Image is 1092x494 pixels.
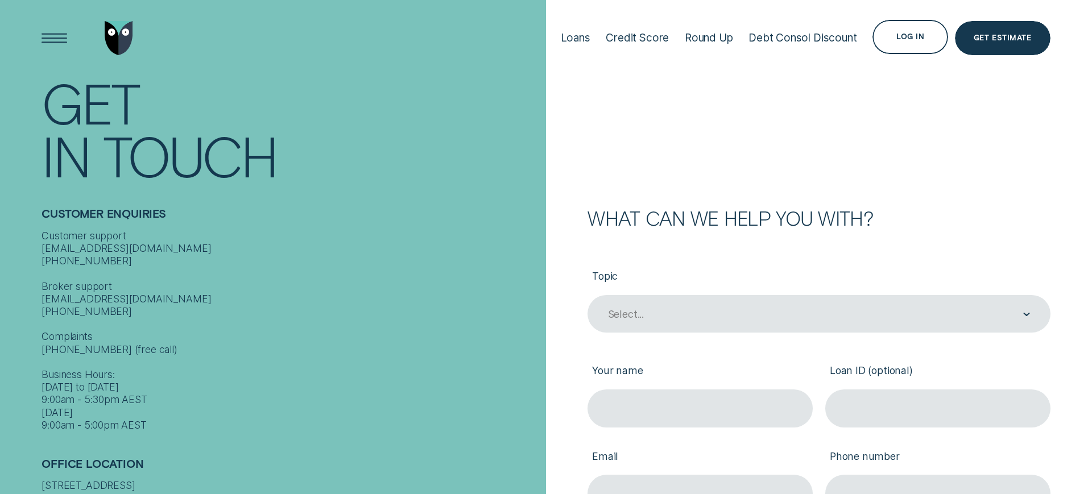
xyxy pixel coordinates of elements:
div: Customer support [EMAIL_ADDRESS][DOMAIN_NAME] [PHONE_NUMBER] Broker support [EMAIL_ADDRESS][DOMAI... [42,230,540,432]
h1: Get In Touch [42,76,540,181]
button: Open Menu [38,21,72,55]
label: Your name [588,355,813,389]
div: Loans [561,31,590,44]
div: Select... [608,308,644,321]
h2: Office Location [42,457,540,480]
label: Topic [588,260,1050,294]
a: Get Estimate [955,21,1050,55]
div: Round Up [685,31,733,44]
label: Phone number [825,440,1050,475]
div: Credit Score [606,31,669,44]
img: Wisr [105,21,133,55]
label: Loan ID (optional) [825,355,1050,389]
div: Debt Consol Discount [748,31,857,44]
h2: What can we help you with? [588,209,1050,227]
div: Touch [103,128,277,181]
button: Log in [872,20,948,54]
label: Email [588,440,813,475]
div: In [42,128,89,181]
div: [STREET_ADDRESS] [42,479,540,492]
div: Get [42,76,139,128]
h2: Customer Enquiries [42,207,540,230]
